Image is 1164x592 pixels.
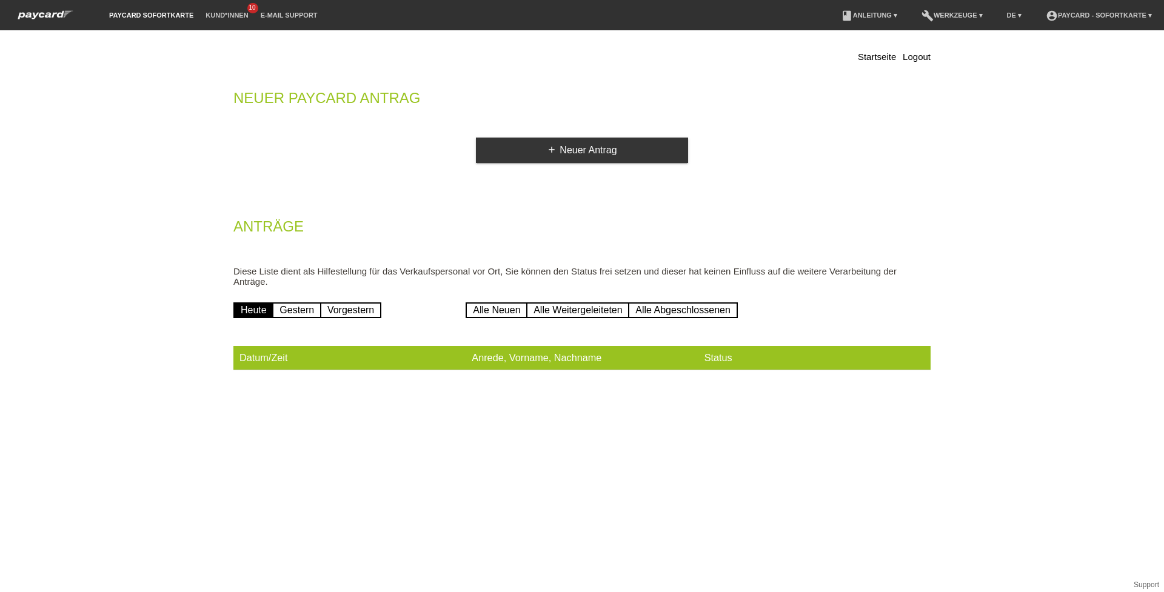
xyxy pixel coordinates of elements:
i: build [921,10,934,22]
a: addNeuer Antrag [476,138,688,163]
span: 10 [247,3,258,13]
i: book [841,10,853,22]
i: account_circle [1046,10,1058,22]
a: Startseite [858,52,896,62]
a: paycard Sofortkarte [12,14,79,23]
a: DE ▾ [1001,12,1028,19]
a: Alle Neuen [466,302,527,318]
h2: Neuer Paycard Antrag [233,92,931,110]
a: bookAnleitung ▾ [835,12,903,19]
a: Alle Abgeschlossenen [628,302,738,318]
th: Anrede, Vorname, Nachname [466,346,698,370]
a: Gestern [272,302,321,318]
p: Diese Liste dient als Hilfestellung für das Verkaufspersonal vor Ort, Sie können den Status frei ... [233,266,931,287]
th: Datum/Zeit [233,346,466,370]
img: paycard Sofortkarte [12,8,79,21]
h2: Anträge [233,221,931,239]
i: add [547,145,557,155]
a: Heute [233,302,274,318]
a: buildWerkzeuge ▾ [915,12,989,19]
a: Kund*innen [199,12,254,19]
a: E-Mail Support [255,12,324,19]
a: Alle Weitergeleiteten [526,302,629,318]
a: account_circlepaycard - Sofortkarte ▾ [1040,12,1158,19]
th: Status [698,346,931,370]
a: paycard Sofortkarte [103,12,199,19]
a: Support [1134,580,1159,589]
a: Logout [903,52,931,62]
a: Vorgestern [320,302,381,318]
